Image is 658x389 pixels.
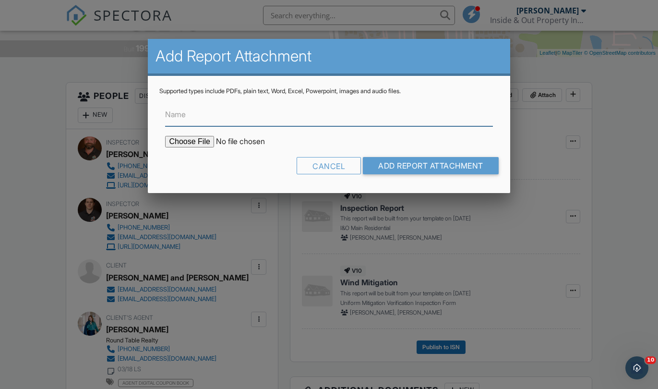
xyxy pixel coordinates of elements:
[159,87,498,95] div: Supported types include PDFs, plain text, Word, Excel, Powerpoint, images and audio files.
[297,157,361,174] div: Cancel
[363,157,499,174] input: Add Report Attachment
[165,109,186,120] label: Name
[156,47,502,66] h2: Add Report Attachment
[645,356,656,364] span: 10
[625,356,648,379] iframe: Intercom live chat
